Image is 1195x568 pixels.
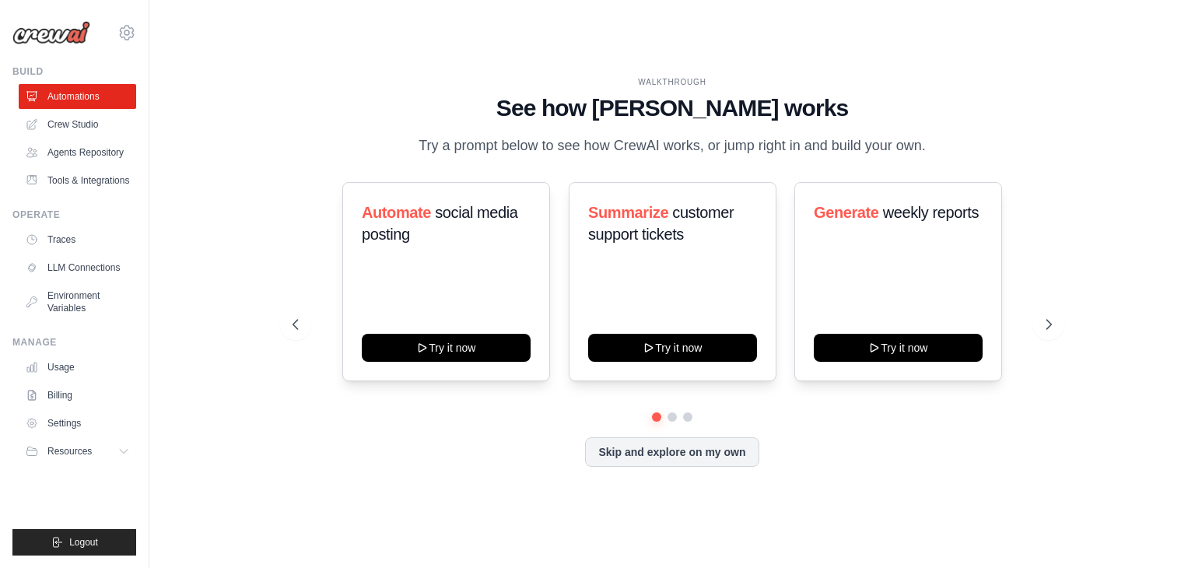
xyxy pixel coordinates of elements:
[585,437,759,467] button: Skip and explore on my own
[19,383,136,408] a: Billing
[814,204,879,221] span: Generate
[69,536,98,549] span: Logout
[12,209,136,221] div: Operate
[293,94,1052,122] h1: See how [PERSON_NAME] works
[1117,493,1195,568] iframe: Chat Widget
[411,135,934,157] p: Try a prompt below to see how CrewAI works, or jump right in and build your own.
[588,334,757,362] button: Try it now
[883,204,979,221] span: weekly reports
[362,204,431,221] span: Automate
[47,445,92,458] span: Resources
[19,227,136,252] a: Traces
[19,411,136,436] a: Settings
[12,336,136,349] div: Manage
[12,529,136,556] button: Logout
[19,168,136,193] a: Tools & Integrations
[293,76,1052,88] div: WALKTHROUGH
[12,21,90,44] img: Logo
[588,204,734,243] span: customer support tickets
[19,140,136,165] a: Agents Repository
[362,334,531,362] button: Try it now
[362,204,518,243] span: social media posting
[814,334,983,362] button: Try it now
[19,84,136,109] a: Automations
[12,65,136,78] div: Build
[19,355,136,380] a: Usage
[19,439,136,464] button: Resources
[19,255,136,280] a: LLM Connections
[19,112,136,137] a: Crew Studio
[588,204,668,221] span: Summarize
[19,283,136,321] a: Environment Variables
